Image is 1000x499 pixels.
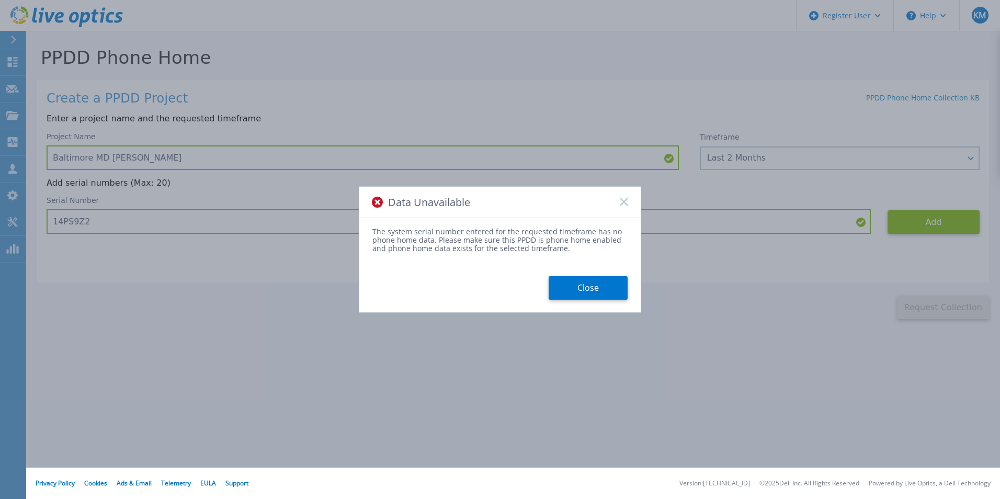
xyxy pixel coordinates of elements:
a: Ads & Email [117,479,152,487]
a: Privacy Policy [36,479,75,487]
a: EULA [200,479,216,487]
button: Close [549,276,628,300]
a: Support [225,479,248,487]
a: Cookies [84,479,107,487]
li: © 2025 Dell Inc. All Rights Reserved [759,480,859,487]
div: The system serial number entered for the requested timeframe has no phone home data. Please make ... [372,228,628,253]
a: Telemetry [161,479,191,487]
span: Data Unavailable [388,196,470,208]
li: Powered by Live Optics, a Dell Technology [869,480,991,487]
li: Version: [TECHNICAL_ID] [679,480,750,487]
